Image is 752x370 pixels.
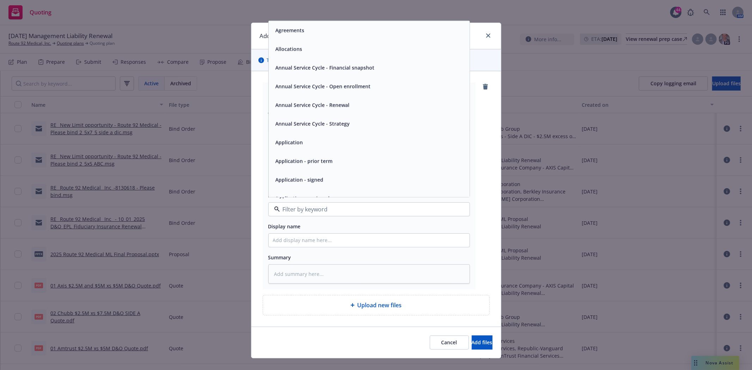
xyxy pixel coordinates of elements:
button: Annual Service Cycle - Strategy [276,120,350,127]
button: Cancel [430,335,469,350]
span: Upload new files [357,301,402,309]
button: Annual Service Cycle - Financial snapshot [276,64,375,71]
div: Upload new files [263,295,490,315]
span: Summary [268,254,291,261]
button: Annual Service Cycle - Renewal [276,101,350,109]
button: Application - unsigned [276,195,330,202]
button: Application [276,138,303,146]
button: Application - signed [276,176,324,183]
input: Filter by keyword [280,205,456,214]
h1: Add files [260,31,283,41]
span: Add files [472,339,493,346]
span: Cancel [441,339,457,346]
span: The uploaded files will be associated with [267,56,465,64]
button: Add files [472,335,493,350]
a: close [484,31,493,40]
button: Annual Service Cycle - Open enrollment [276,82,371,90]
span: Display name [268,223,301,230]
a: remove [481,82,490,91]
input: Add display name here... [269,234,470,247]
button: Application - prior term [276,157,333,165]
button: Allocations [276,45,302,53]
button: Agreements [276,26,305,34]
